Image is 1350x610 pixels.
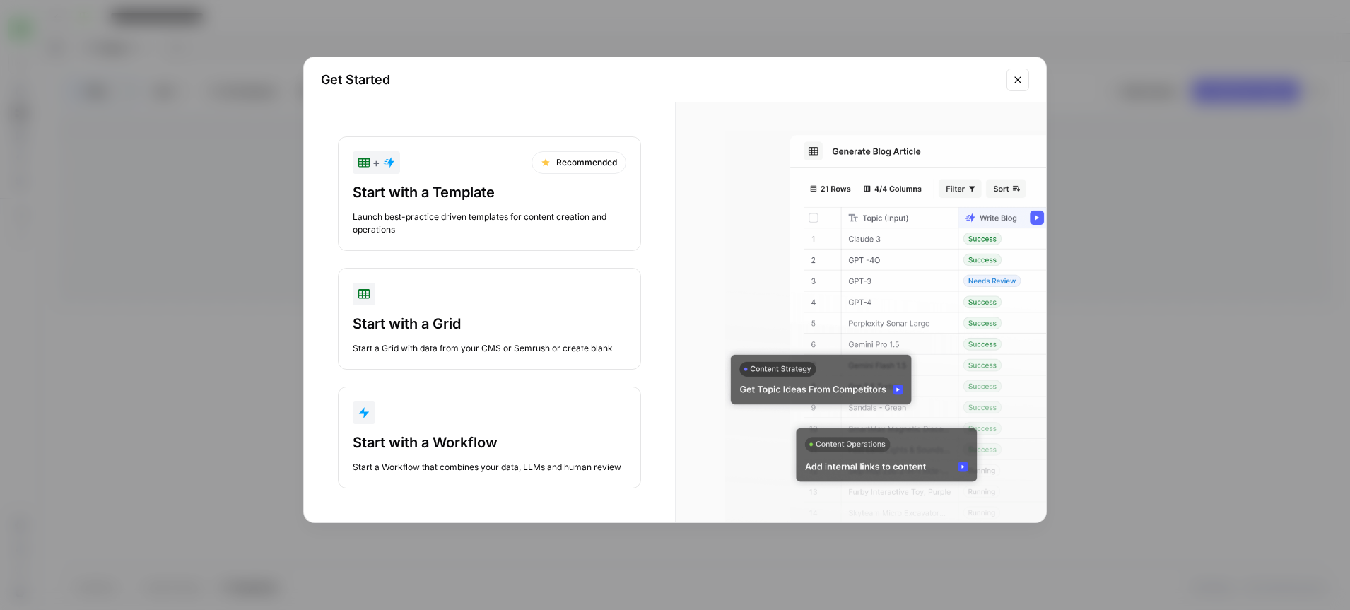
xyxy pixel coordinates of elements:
button: Start with a WorkflowStart a Workflow that combines your data, LLMs and human review [338,387,641,488]
div: Start a Workflow that combines your data, LLMs and human review [353,461,626,474]
h2: Get Started [321,70,998,90]
div: Recommended [532,151,626,174]
button: +RecommendedStart with a TemplateLaunch best-practice driven templates for content creation and o... [338,136,641,251]
div: Start with a Template [353,182,626,202]
div: + [358,154,394,171]
button: Close modal [1006,69,1029,91]
div: Start a Grid with data from your CMS or Semrush or create blank [353,342,626,355]
div: Launch best-practice driven templates for content creation and operations [353,211,626,236]
div: Start with a Grid [353,314,626,334]
div: Start with a Workflow [353,433,626,452]
button: Start with a GridStart a Grid with data from your CMS or Semrush or create blank [338,268,641,370]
